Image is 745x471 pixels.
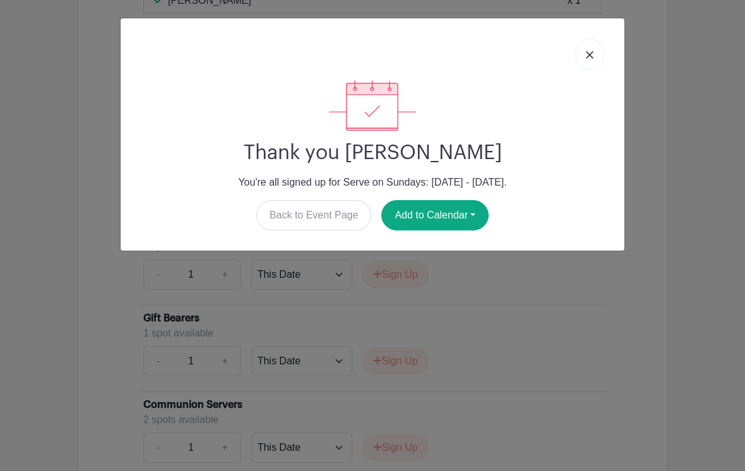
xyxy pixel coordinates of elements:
[329,80,416,131] img: signup_complete-c468d5dda3e2740ee63a24cb0ba0d3ce5d8a4ecd24259e683200fb1569d990c8.svg
[586,51,593,59] img: close_button-5f87c8562297e5c2d7936805f587ecaba9071eb48480494691a3f1689db116b3.svg
[131,141,614,165] h2: Thank you [PERSON_NAME]
[381,200,489,230] button: Add to Calendar
[256,200,372,230] a: Back to Event Page
[131,175,614,190] p: You're all signed up for Serve on Sundays: [DATE] - [DATE].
